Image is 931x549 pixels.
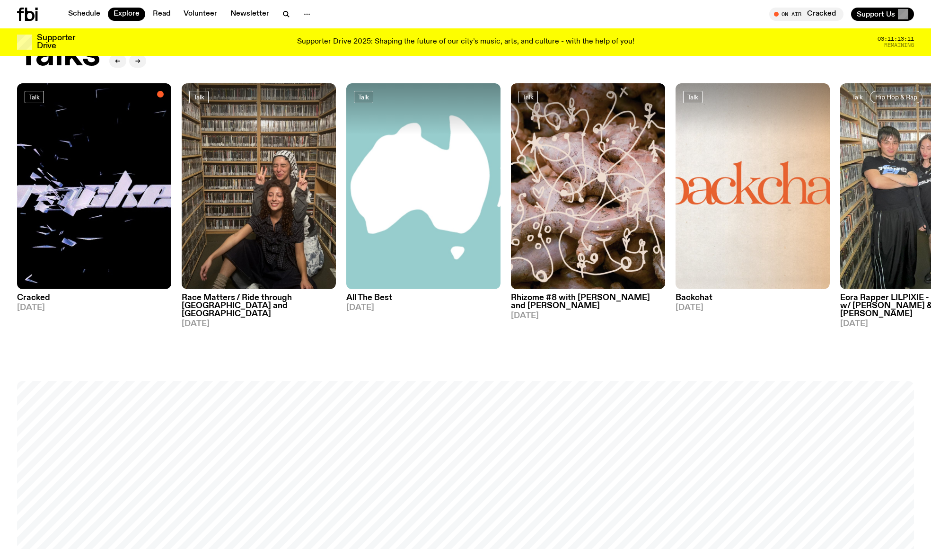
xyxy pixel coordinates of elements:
img: A close up picture of a bunch of ginger roots. Yellow squiggles with arrows, hearts and dots are ... [511,83,665,289]
a: Rhizome #8 with [PERSON_NAME] and [PERSON_NAME][DATE] [511,289,665,320]
a: Talk [683,91,703,103]
a: Talk [189,91,209,103]
a: Schedule [62,8,106,21]
a: Newsletter [225,8,275,21]
span: Talk [193,93,204,100]
h2: Talks [17,37,100,73]
span: Talk [852,93,863,100]
a: Backchat[DATE] [676,289,830,312]
a: Talk [518,91,538,103]
a: Volunteer [178,8,223,21]
h3: All The Best [346,294,501,302]
span: [DATE] [676,304,830,312]
span: Support Us [857,10,895,18]
span: Talk [523,93,534,100]
h3: Cracked [17,294,171,302]
a: Hip Hop & Rap [870,91,922,103]
span: [DATE] [346,304,501,312]
a: Talk [354,91,373,103]
button: On AirCracked [769,8,843,21]
h3: Supporter Drive [37,34,75,50]
p: Supporter Drive 2025: Shaping the future of our city’s music, arts, and culture - with the help o... [297,38,634,46]
img: Sara and Malaak squatting on ground in fbi music library. Sara is making peace signs behind Malaa... [182,83,336,289]
h3: Race Matters / Ride through [GEOGRAPHIC_DATA] and [GEOGRAPHIC_DATA] [182,294,336,318]
a: Talk [848,91,867,103]
a: Read [147,8,176,21]
h3: Backchat [676,294,830,302]
h3: Rhizome #8 with [PERSON_NAME] and [PERSON_NAME] [511,294,665,310]
span: Hip Hop & Rap [875,93,917,100]
a: Talk [25,91,44,103]
span: Remaining [884,43,914,48]
button: Support Us [851,8,914,21]
a: Race Matters / Ride through [GEOGRAPHIC_DATA] and [GEOGRAPHIC_DATA][DATE] [182,289,336,328]
span: 03:11:13:11 [878,36,914,42]
span: [DATE] [511,312,665,320]
a: All The Best[DATE] [346,289,501,312]
span: Talk [29,93,40,100]
a: Explore [108,8,145,21]
span: [DATE] [182,320,336,328]
span: [DATE] [17,304,171,312]
img: Logo for Podcast Cracked. Black background, with white writing, with glass smashing graphics [17,83,171,289]
span: Talk [358,93,369,100]
span: Talk [687,93,698,100]
a: Cracked[DATE] [17,289,171,312]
